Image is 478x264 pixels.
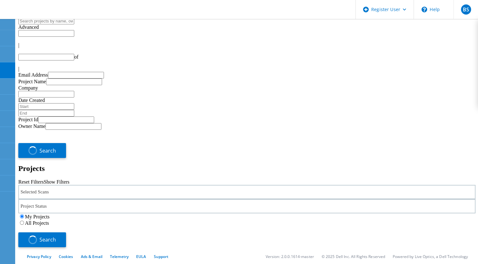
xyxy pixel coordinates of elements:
[18,97,45,103] label: Date Created
[18,164,45,173] b: Projects
[266,254,314,259] li: Version: 2.0.0.1614-master
[322,254,385,259] li: © 2025 Dell Inc. All Rights Reserved
[154,254,168,259] a: Support
[59,254,73,259] a: Cookies
[6,12,74,18] a: Live Optics Dashboard
[18,123,45,129] label: Owner Name
[18,79,46,84] label: Project Name
[18,85,38,91] label: Company
[18,110,74,116] input: End
[463,7,469,12] span: BS
[81,254,102,259] a: Ads & Email
[18,24,39,30] span: Advanced
[18,72,48,78] label: Email Address
[18,232,66,247] button: Search
[18,18,74,24] input: Search projects by name, owner, ID, company, etc
[44,179,69,185] a: Show Filters
[18,66,475,72] div: |
[18,185,475,199] div: Selected Scans
[110,254,129,259] a: Telemetry
[18,199,475,213] div: Project Status
[18,103,74,110] input: Start
[421,7,427,12] svg: \n
[18,143,66,158] button: Search
[393,254,468,259] li: Powered by Live Optics, a Dell Technology
[18,42,475,48] div: |
[27,254,51,259] a: Privacy Policy
[25,214,50,219] label: My Projects
[136,254,146,259] a: EULA
[25,220,49,226] label: All Projects
[18,179,44,185] a: Reset Filters
[74,54,78,60] span: of
[39,147,56,154] span: Search
[39,236,56,243] span: Search
[18,117,38,122] label: Project Id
